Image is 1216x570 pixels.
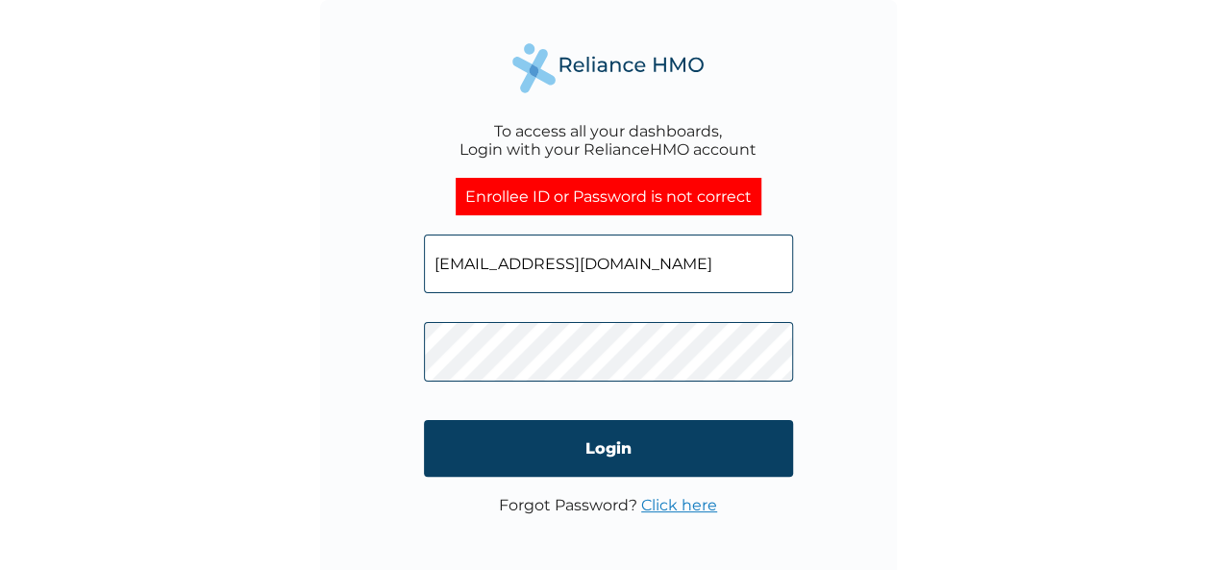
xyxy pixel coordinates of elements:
p: Forgot Password? [499,496,717,514]
a: Click here [641,496,717,514]
img: Reliance Health's Logo [512,43,705,92]
input: Login [424,420,793,477]
input: Email address or HMO ID [424,235,793,293]
div: To access all your dashboards, Login with your RelianceHMO account [459,122,757,159]
div: Enrollee ID or Password is not correct [456,178,761,215]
